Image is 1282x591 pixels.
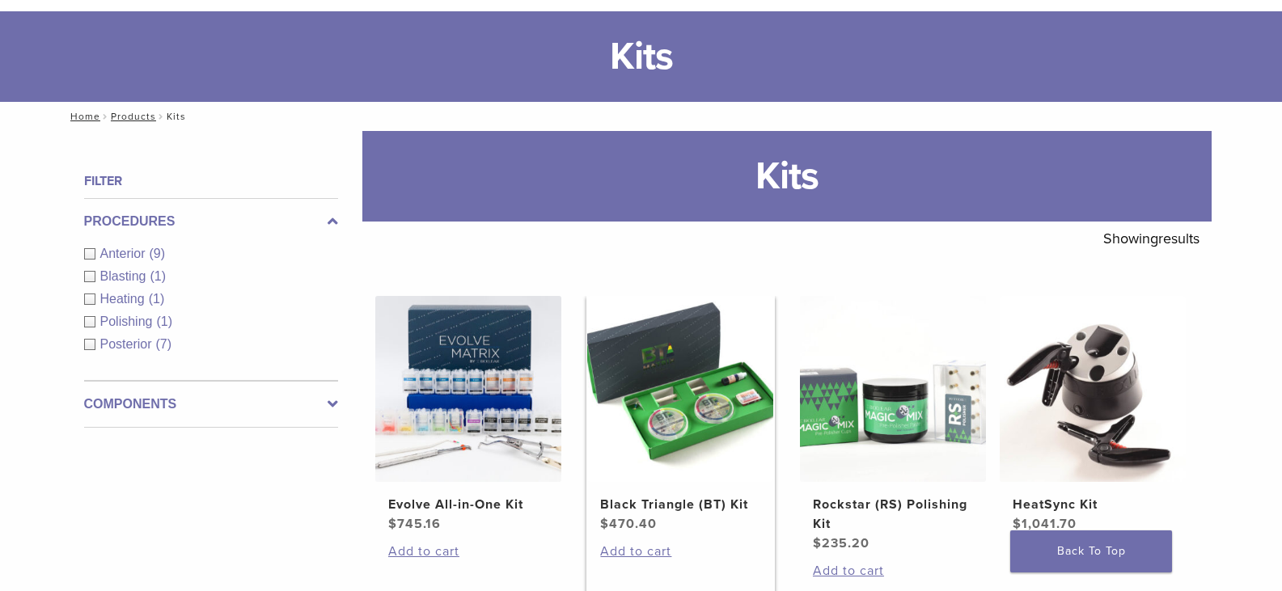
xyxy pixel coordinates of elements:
a: Add to cart: “Rockstar (RS) Polishing Kit” [813,561,973,580]
nav: Kits [59,102,1224,131]
span: / [100,112,111,120]
span: Polishing [100,314,157,328]
bdi: 470.40 [600,516,657,532]
p: Showing results [1103,222,1199,255]
span: Heating [100,292,149,306]
span: (9) [150,247,166,260]
a: HeatSync KitHeatSync Kit $1,041.70 [999,296,1187,534]
img: Black Triangle (BT) Kit [587,296,773,482]
h2: Black Triangle (BT) Kit [600,495,760,514]
span: Posterior [100,337,156,351]
span: $ [388,516,397,532]
h4: Filter [84,171,338,191]
img: HeatSync Kit [1000,296,1186,482]
bdi: 235.20 [813,535,869,551]
span: (1) [149,292,165,306]
a: Back To Top [1010,530,1172,572]
h2: Evolve All-in-One Kit [388,495,548,514]
img: Evolve All-in-One Kit [375,296,561,482]
span: (1) [150,269,166,283]
bdi: 745.16 [388,516,441,532]
span: Blasting [100,269,150,283]
span: / [156,112,167,120]
a: Black Triangle (BT) KitBlack Triangle (BT) Kit $470.40 [586,296,775,534]
label: Components [84,395,338,414]
span: (7) [156,337,172,351]
img: Rockstar (RS) Polishing Kit [800,296,986,482]
a: Rockstar (RS) Polishing KitRockstar (RS) Polishing Kit $235.20 [799,296,988,553]
span: $ [600,516,609,532]
h2: Rockstar (RS) Polishing Kit [813,495,973,534]
a: Products [111,111,156,122]
a: Add to cart: “Black Triangle (BT) Kit” [600,542,760,561]
span: $ [1013,516,1022,532]
h2: HeatSync Kit [1013,495,1173,514]
a: Home [66,111,100,122]
label: Procedures [84,212,338,231]
bdi: 1,041.70 [1013,516,1077,532]
a: Add to cart: “Evolve All-in-One Kit” [388,542,548,561]
a: Evolve All-in-One KitEvolve All-in-One Kit $745.16 [374,296,563,534]
span: Anterior [100,247,150,260]
span: (1) [156,314,172,328]
span: $ [813,535,822,551]
h1: Kits [362,131,1212,222]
